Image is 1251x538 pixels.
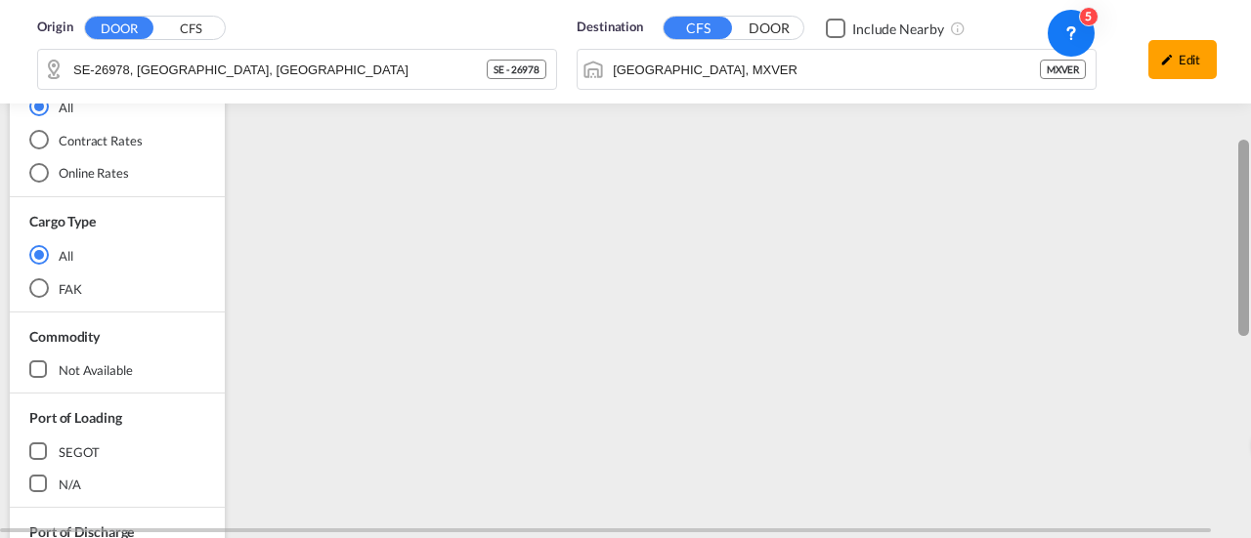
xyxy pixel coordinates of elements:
div: N/A [59,476,81,493]
div: Cargo Type [29,212,96,231]
div: MXVER [1040,60,1087,79]
div: not available [59,361,133,379]
div: Include Nearby [852,20,944,39]
md-input-container: Veracruz, MXVER [578,50,1096,89]
div: icon-pencilEdit [1148,40,1217,79]
button: DOOR [735,18,803,40]
md-radio-button: All [29,245,205,265]
button: DOOR [85,17,153,39]
md-icon: icon-pencil [1160,53,1174,66]
span: Commodity [29,328,100,345]
span: Origin [37,18,72,37]
div: SEGOT [59,443,100,461]
md-radio-button: Online Rates [29,163,205,183]
button: CFS [664,17,732,39]
input: Search by Door [73,55,487,84]
md-radio-button: Contract Rates [29,130,205,149]
button: CFS [156,18,225,40]
span: SE - 26978 [494,62,539,76]
span: Port of Loading [29,409,122,426]
md-radio-button: FAK [29,278,205,298]
md-checkbox: Checkbox No Ink [826,18,944,38]
input: Search by Port [613,55,1040,84]
md-input-container: SE-26978, Torekov, Skåne [38,50,556,89]
md-radio-button: All [29,97,205,116]
span: Destination [577,18,643,37]
md-checkbox: N/A [29,475,205,494]
md-icon: Unchecked: Ignores neighbouring ports when fetching rates.Checked : Includes neighbouring ports w... [950,21,966,36]
md-checkbox: SEGOT [29,442,205,462]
